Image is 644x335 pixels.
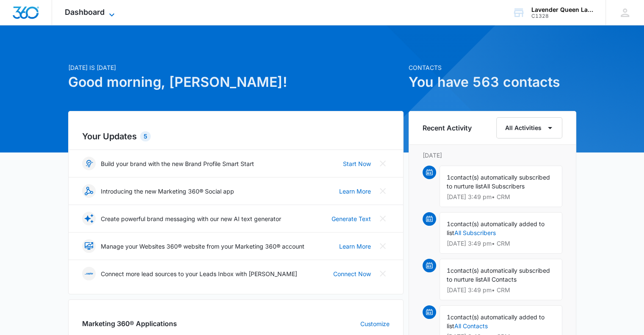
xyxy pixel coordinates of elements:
span: contact(s) automatically subscribed to nurture list [447,174,550,190]
a: All Contacts [454,322,488,329]
a: Learn More [339,187,371,196]
p: Create powerful brand messaging with our new AI text generator [101,214,281,223]
button: All Activities [496,117,562,138]
button: Close [376,212,390,225]
button: Close [376,267,390,280]
a: All Subscribers [454,229,496,236]
span: Dashboard [65,8,105,17]
a: Customize [360,319,390,328]
p: [DATE] is [DATE] [68,63,404,72]
h1: Good morning, [PERSON_NAME]! [68,72,404,92]
a: Generate Text [332,214,371,223]
button: Close [376,184,390,198]
a: Connect Now [333,269,371,278]
span: All Subscribers [483,183,525,190]
h6: Recent Activity [423,123,472,133]
p: [DATE] 3:49 pm • CRM [447,194,555,200]
a: Learn More [339,242,371,251]
span: 1 [447,267,451,274]
span: contact(s) automatically added to list [447,313,544,329]
p: Build your brand with the new Brand Profile Smart Start [101,159,254,168]
span: contact(s) automatically subscribed to nurture list [447,267,550,283]
div: account id [531,13,593,19]
button: Close [376,157,390,170]
h1: You have 563 contacts [409,72,576,92]
div: account name [531,6,593,13]
h2: Marketing 360® Applications [82,318,177,329]
button: Close [376,239,390,253]
p: Contacts [409,63,576,72]
p: [DATE] 3:49 pm • CRM [447,287,555,293]
span: 1 [447,220,451,227]
span: All Contacts [483,276,517,283]
p: [DATE] 3:49 pm • CRM [447,241,555,246]
p: Introducing the new Marketing 360® Social app [101,187,234,196]
a: Start Now [343,159,371,168]
p: Manage your Websites 360® website from your Marketing 360® account [101,242,304,251]
p: Connect more lead sources to your Leads Inbox with [PERSON_NAME] [101,269,297,278]
span: contact(s) automatically added to list [447,220,544,236]
p: [DATE] [423,151,562,160]
h2: Your Updates [82,130,390,143]
span: 1 [447,313,451,321]
div: 5 [140,131,151,141]
span: 1 [447,174,451,181]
